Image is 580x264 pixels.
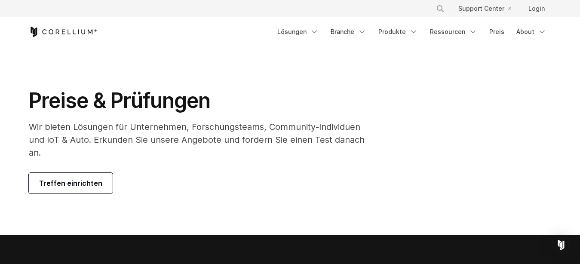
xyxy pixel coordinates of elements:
[272,24,552,40] div: Navigation Menu
[29,120,371,159] p: Wir bieten Lösungen für Unternehmen, Forschungsteams, Community-Individuen und IoT & Auto. Erkund...
[29,173,113,193] a: Treffen einrichten
[272,24,324,40] a: Lösungen
[39,178,102,188] span: Treffen einrichten
[29,27,97,37] a: Corellium
[522,1,552,16] a: Login
[425,24,482,40] a: Ressourcen
[451,1,518,16] a: Support Center
[484,24,509,40] a: Preis
[551,235,571,255] div: Open Intercom Messenger
[433,1,448,16] button: Suche
[29,88,371,114] h1: Preise & Prüfungen
[325,24,371,40] a: Branche
[511,24,552,40] a: About
[373,24,423,40] a: Produkte
[426,1,552,16] div: Navigation Menu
